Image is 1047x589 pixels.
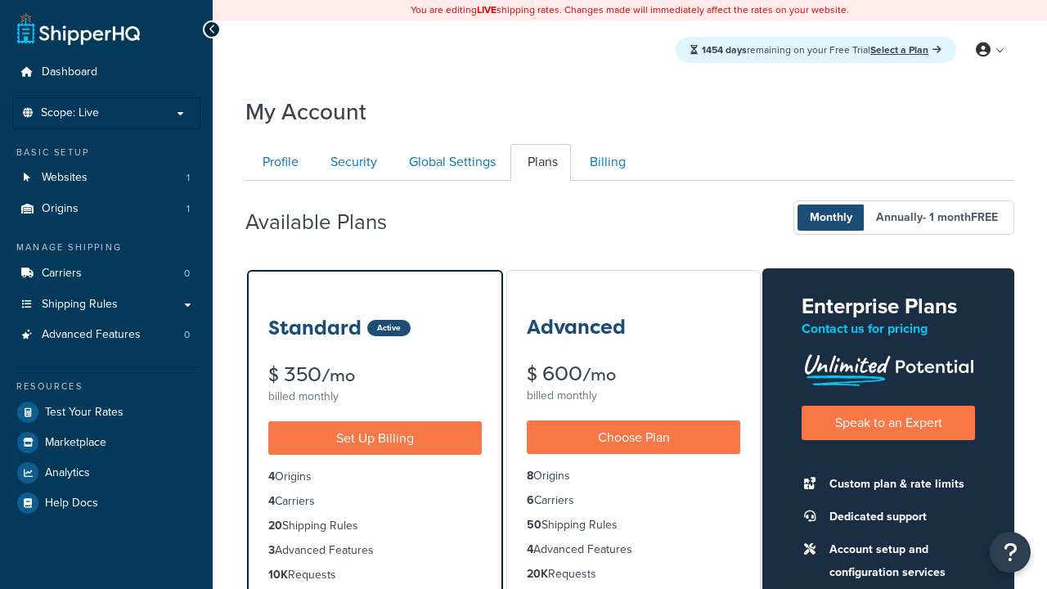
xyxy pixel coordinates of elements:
div: billed monthly [527,384,740,407]
span: Marketplace [45,436,106,450]
a: Set Up Billing [268,421,482,455]
small: /mo [321,364,355,387]
span: 1 [186,171,190,185]
p: Contact us for pricing [802,317,975,340]
a: Test Your Rates [12,398,200,427]
div: Resources [12,380,200,393]
span: Origins [42,202,79,216]
small: /mo [582,363,616,386]
strong: 10K [268,566,288,583]
li: Shipping Rules [268,517,482,535]
span: Test Your Rates [45,406,124,420]
span: Analytics [45,466,90,480]
a: Billing [573,144,639,181]
a: Carriers 0 [12,259,200,289]
strong: 3 [268,542,275,559]
a: Select a Plan [870,43,941,57]
li: Carriers [527,492,740,510]
a: Websites 1 [12,163,200,193]
span: Monthly [798,205,865,231]
button: Open Resource Center [990,532,1031,573]
strong: 4 [268,468,275,485]
li: Requests [268,566,482,584]
a: Choose Plan [527,420,740,454]
li: Carriers [12,259,200,289]
span: Carriers [42,267,82,281]
a: Dashboard [12,57,200,88]
li: Requests [527,565,740,583]
li: Shipping Rules [527,516,740,534]
li: Advanced Features [527,541,740,559]
li: Custom plan & rate limits [821,473,975,496]
a: Advanced Features 0 [12,320,200,350]
strong: 4 [527,541,533,558]
div: remaining on your Free Trial [676,37,956,63]
span: Annually [864,205,1010,231]
a: Speak to an Expert [802,406,975,439]
li: Advanced Features [12,320,200,350]
span: 0 [184,267,190,281]
strong: 8 [527,467,533,484]
img: Unlimited Potential [802,348,975,386]
li: Account setup and configuration services [821,538,975,584]
h2: Available Plans [245,210,411,234]
a: Analytics [12,458,200,488]
span: Dashboard [42,65,97,79]
span: Scope: Live [41,106,99,120]
li: Websites [12,163,200,193]
div: $ 600 [527,364,740,384]
button: Monthly Annually- 1 monthFREE [793,200,1014,235]
span: - 1 month [923,209,998,226]
a: Global Settings [392,144,509,181]
span: Websites [42,171,88,185]
span: Shipping Rules [42,298,118,312]
span: 1 [186,202,190,216]
h1: My Account [245,96,366,128]
b: LIVE [477,2,497,17]
span: Help Docs [45,497,98,510]
div: $ 350 [268,365,482,385]
strong: 6 [527,492,534,509]
li: Origins [268,468,482,486]
div: Basic Setup [12,146,200,160]
a: Shipping Rules [12,290,200,320]
a: Plans [510,144,571,181]
a: Help Docs [12,488,200,518]
b: FREE [971,209,998,226]
strong: 1454 days [702,43,747,57]
strong: 20K [527,565,548,582]
a: Origins 1 [12,194,200,224]
strong: 4 [268,492,275,510]
span: Advanced Features [42,328,141,342]
div: Active [367,320,411,336]
h3: Standard [268,317,362,339]
li: Origins [527,467,740,485]
div: billed monthly [268,385,482,408]
a: Marketplace [12,428,200,457]
span: 0 [184,328,190,342]
li: Origins [12,194,200,224]
a: Security [313,144,390,181]
li: Advanced Features [268,542,482,560]
li: Dedicated support [821,506,975,528]
h3: Advanced [527,317,626,338]
a: Profile [245,144,312,181]
strong: 50 [527,516,541,533]
strong: 20 [268,517,282,534]
div: Manage Shipping [12,241,200,254]
a: ShipperHQ Home [17,12,140,45]
h2: Enterprise Plans [802,294,975,318]
li: Carriers [268,492,482,510]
